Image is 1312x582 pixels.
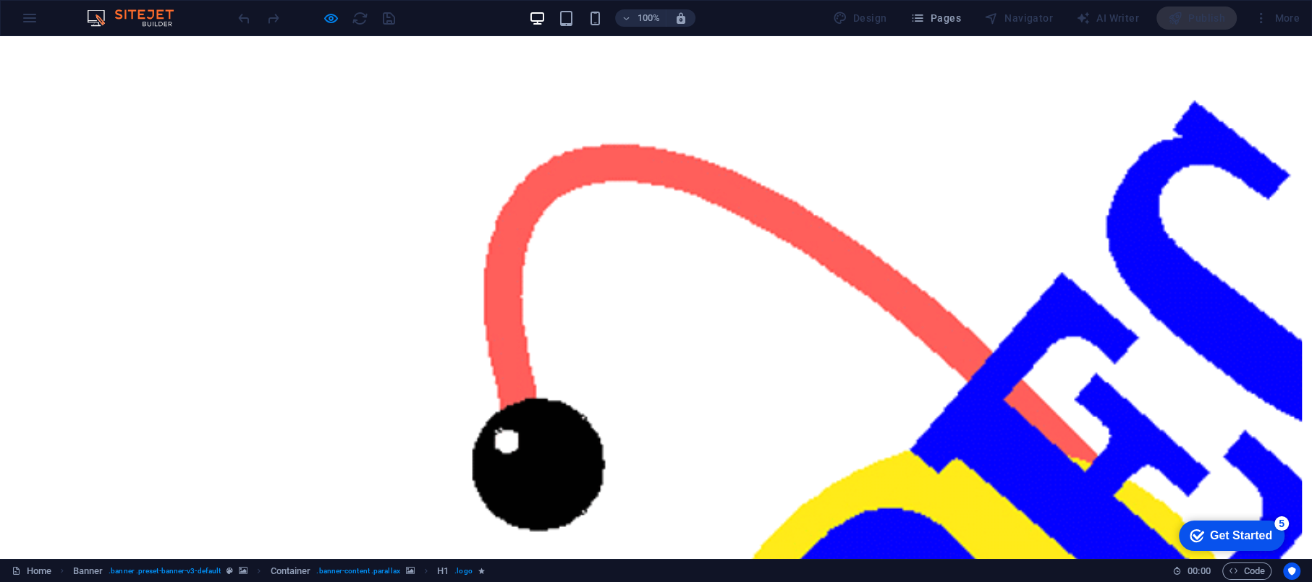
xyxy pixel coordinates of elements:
[227,567,233,575] i: This element is a customizable preset
[1229,562,1265,580] span: Code
[107,3,122,17] div: 5
[239,567,247,575] i: This element contains a background
[12,7,117,38] div: Get Started 5 items remaining, 0% complete
[904,7,966,30] button: Pages
[1222,562,1271,580] button: Code
[827,7,893,30] div: Design (Ctrl+Alt+Y)
[454,562,472,580] span: . logo
[12,562,51,580] a: Click to cancel selection. Double-click to open Pages
[73,562,103,580] span: Click to select. Double-click to edit
[1198,565,1200,576] span: :
[271,562,311,580] span: Click to select. Double-click to edit
[437,562,449,580] span: Click to select. Double-click to edit
[674,12,687,25] i: On resize automatically adjust zoom level to fit chosen device.
[1188,562,1210,580] span: 00 00
[1172,562,1211,580] h6: Session time
[109,562,221,580] span: . banner .preset-banner-v3-default
[73,562,485,580] nav: breadcrumb
[43,16,105,29] div: Get Started
[478,567,485,575] i: Element contains an animation
[83,9,192,27] img: Editor Logo
[406,567,415,575] i: This element contains a background
[637,9,660,27] h6: 100%
[910,11,960,25] span: Pages
[316,562,399,580] span: . banner-content .parallax
[1283,562,1300,580] button: Usercentrics
[615,9,666,27] button: 100%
